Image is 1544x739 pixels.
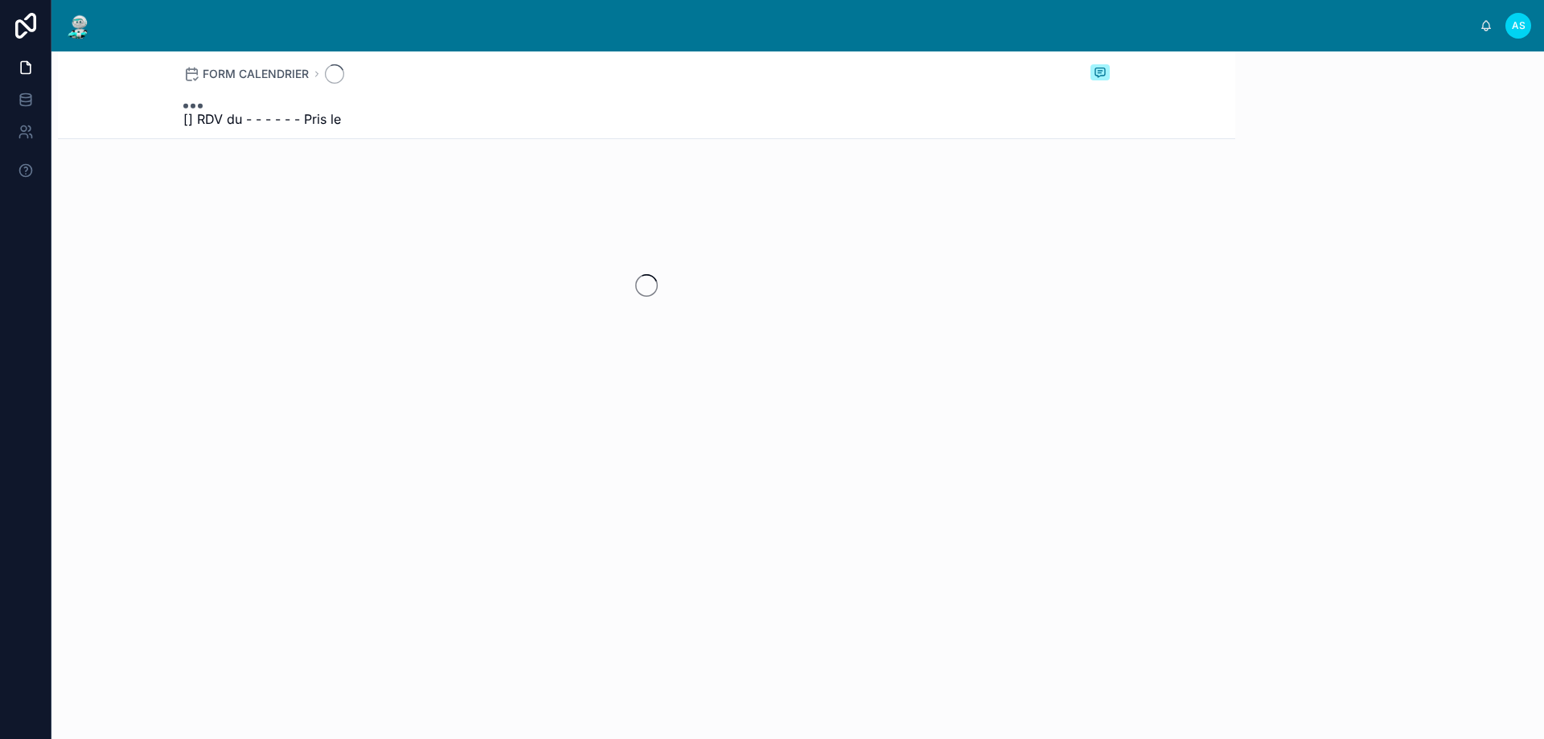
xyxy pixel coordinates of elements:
[1512,19,1526,32] span: AS
[183,109,341,129] span: [] RDV du - - - - - - Pris le
[64,13,93,39] img: App logo
[106,23,1480,29] div: scrollable content
[183,66,309,82] a: FORM CALENDRIER
[203,66,309,82] span: FORM CALENDRIER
